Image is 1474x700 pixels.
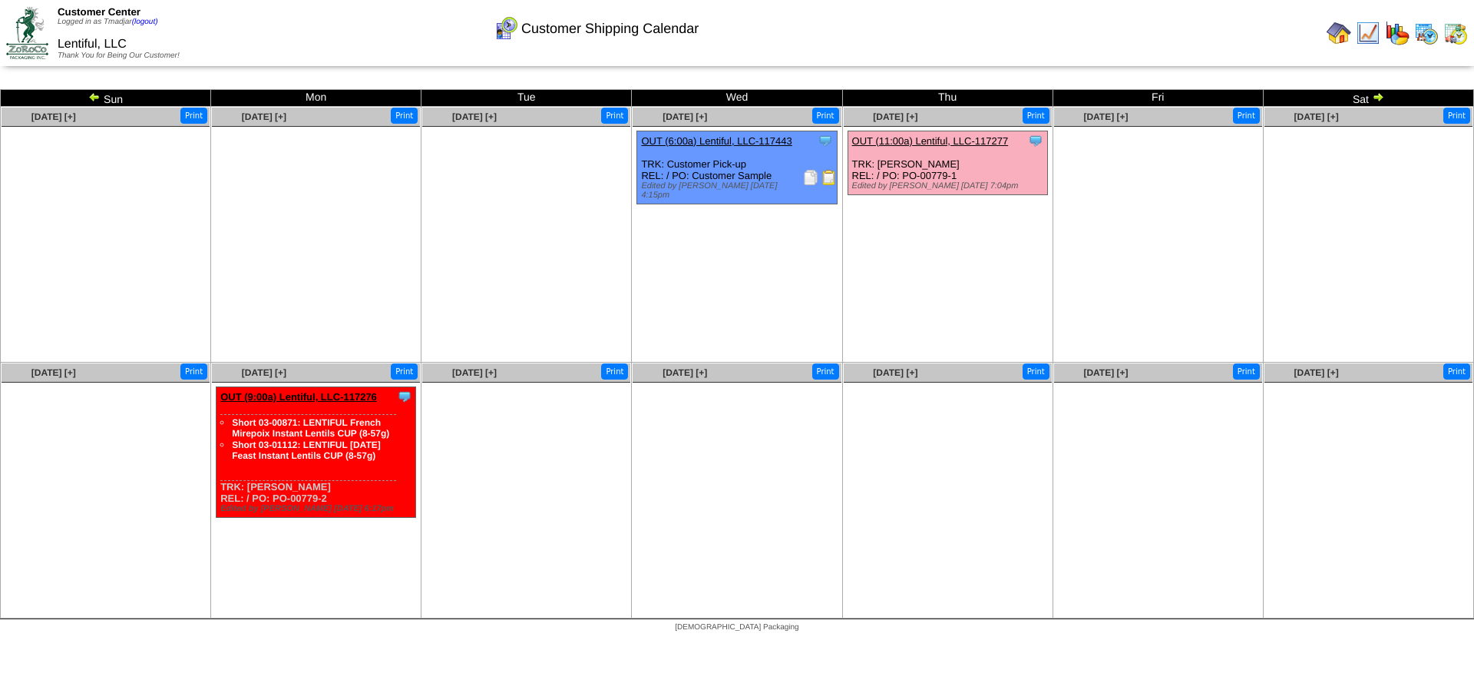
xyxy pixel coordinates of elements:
a: [DATE] [+] [31,367,76,378]
img: calendarcustomer.gif [494,16,518,41]
div: Edited by [PERSON_NAME] [DATE] 4:15pm [641,181,836,200]
a: [DATE] [+] [1294,367,1339,378]
a: [DATE] [+] [873,367,917,378]
td: Wed [632,90,842,107]
a: [DATE] [+] [452,367,497,378]
img: ZoRoCo_Logo(Green%26Foil)%20jpg.webp [6,7,48,58]
button: Print [812,363,839,380]
div: TRK: Customer Pick-up REL: / PO: Customer Sample [637,131,837,204]
img: Tooltip [397,389,412,404]
button: Print [601,108,628,124]
a: Short 03-00871: LENTIFUL French Mirepoix Instant Lentils CUP (8-57g) [232,417,389,439]
button: Print [391,108,418,124]
div: Edited by [PERSON_NAME] [DATE] 6:17pm [220,504,415,513]
span: [DEMOGRAPHIC_DATA] Packaging [675,623,798,632]
button: Print [1443,108,1470,124]
div: Edited by [PERSON_NAME] [DATE] 7:04pm [852,181,1047,191]
a: [DATE] [+] [31,111,76,122]
button: Print [180,108,207,124]
a: [DATE] [+] [1294,111,1339,122]
a: [DATE] [+] [1083,111,1128,122]
img: Bill of Lading [821,170,837,185]
span: Customer Shipping Calendar [521,21,699,37]
a: [DATE] [+] [873,111,917,122]
img: Packing Slip [803,170,818,185]
button: Print [1443,363,1470,380]
a: [DATE] [+] [242,367,286,378]
img: Tooltip [818,133,833,148]
img: arrowright.gif [1372,91,1384,103]
button: Print [1023,108,1049,124]
button: Print [1233,108,1260,124]
button: Print [180,363,207,380]
td: Thu [842,90,1053,107]
a: [DATE] [+] [452,111,497,122]
img: graph.gif [1385,21,1410,45]
span: Thank You for Being Our Customer! [58,51,180,60]
a: OUT (11:00a) Lentiful, LLC-117277 [852,135,1009,147]
button: Print [1233,363,1260,380]
td: Fri [1053,90,1263,107]
span: Customer Center [58,6,140,18]
td: Sun [1,90,211,107]
img: calendarinout.gif [1443,21,1468,45]
a: OUT (9:00a) Lentiful, LLC-117276 [220,391,377,403]
button: Print [391,363,418,380]
button: Print [1023,363,1049,380]
img: calendarprod.gif [1414,21,1439,45]
a: [DATE] [+] [663,111,707,122]
a: [DATE] [+] [663,367,707,378]
span: Logged in as Tmadjar [58,18,158,26]
td: Tue [421,90,632,107]
img: line_graph.gif [1356,21,1380,45]
button: Print [812,108,839,124]
button: Print [601,363,628,380]
a: Short 03-01112: LENTIFUL [DATE] Feast Instant Lentils CUP (8-57g) [232,440,381,461]
a: (logout) [132,18,158,26]
a: [DATE] [+] [242,111,286,122]
a: [DATE] [+] [1083,367,1128,378]
a: OUT (6:00a) Lentiful, LLC-117443 [641,135,792,147]
span: Lentiful, LLC [58,38,127,51]
img: home.gif [1327,21,1351,45]
td: Mon [211,90,421,107]
div: TRK: [PERSON_NAME] REL: / PO: PO-00779-2 [216,387,416,518]
td: Sat [1263,90,1473,107]
img: Tooltip [1028,133,1043,148]
div: TRK: [PERSON_NAME] REL: / PO: PO-00779-1 [848,131,1047,195]
img: arrowleft.gif [88,91,101,103]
